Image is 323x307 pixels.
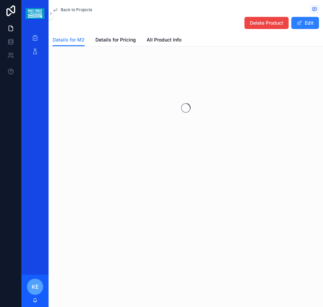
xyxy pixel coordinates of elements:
[95,34,136,47] a: Details for Pricing
[53,7,92,12] a: Back to Projects
[95,36,136,43] span: Details for Pricing
[147,34,181,47] a: All Product Info
[53,34,85,47] a: Details for M2
[291,17,319,29] button: Edit
[26,8,44,19] img: App logo
[53,36,85,43] span: Details for M2
[32,283,39,291] span: KE
[61,7,92,12] span: Back to Projects
[22,27,49,66] div: scrollable content
[250,20,283,26] span: Delete Product
[244,17,289,29] button: Delete Product
[147,36,181,43] span: All Product Info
